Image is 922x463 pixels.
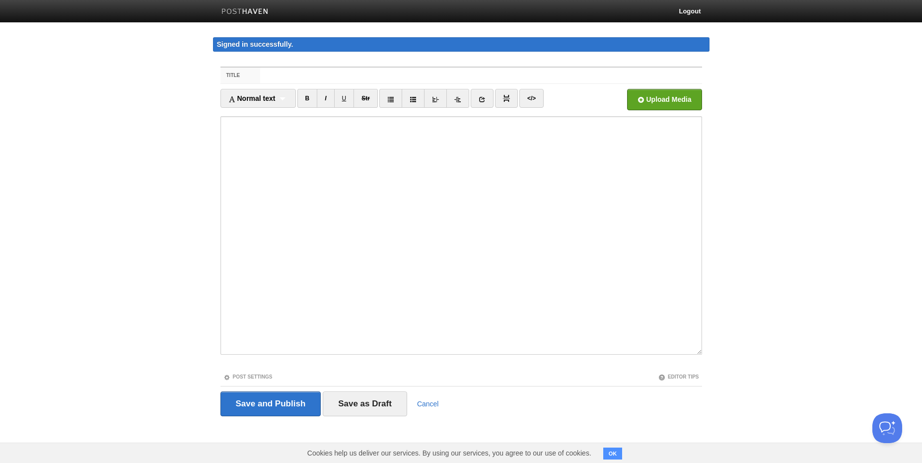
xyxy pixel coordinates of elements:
div: Signed in successfully. [213,37,709,52]
button: OK [603,448,623,460]
img: Posthaven-bar [221,8,269,16]
a: Ordered list [402,89,425,108]
a: Post Settings [223,374,273,380]
span: Cookies help us deliver our services. By using our services, you agree to our use of cookies. [297,443,601,463]
del: Str [361,95,370,102]
span: Normal text [228,94,276,102]
a: CTRL+I [317,89,334,108]
label: Title [220,68,261,83]
a: Unordered list [379,89,402,108]
a: Editor Tips [658,374,699,380]
input: Save and Publish [220,391,321,416]
a: CTRL+U [334,89,355,108]
input: Save as Draft [323,391,407,416]
a: Insert Read More [495,89,518,108]
a: Indent [446,89,469,108]
img: pagebreak-icon.png [503,95,510,102]
a: Outdent [424,89,447,108]
a: Edit HTML [519,89,544,108]
a: CTRL+B [297,89,318,108]
a: Insert link [471,89,494,108]
iframe: Help Scout Beacon - Open [872,413,902,443]
a: Cancel [417,400,439,408]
